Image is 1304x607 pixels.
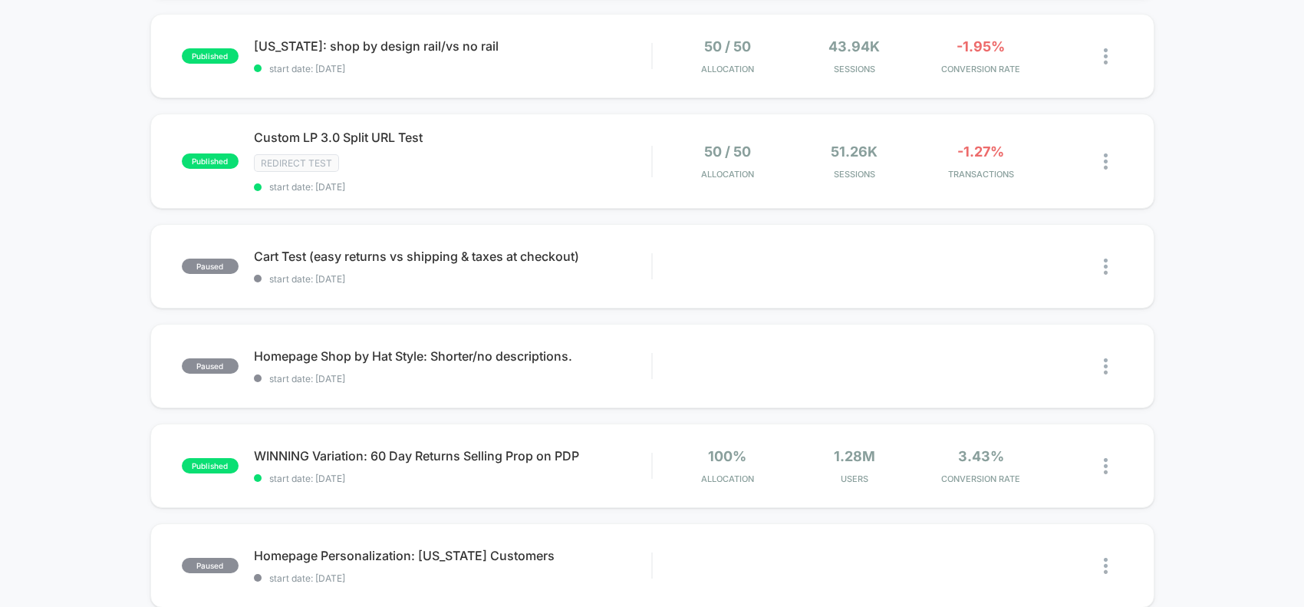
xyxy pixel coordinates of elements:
span: start date: [DATE] [254,373,652,384]
span: 3.43% [958,448,1004,464]
span: CONVERSION RATE [921,473,1040,484]
span: paused [182,358,239,374]
span: start date: [DATE] [254,273,652,285]
span: start date: [DATE] [254,63,652,74]
img: close [1104,48,1108,64]
span: 1.28M [834,448,875,464]
span: published [182,153,239,169]
span: published [182,458,239,473]
img: close [1104,458,1108,474]
span: Sessions [795,169,914,180]
span: Homepage Shop by Hat Style: Shorter/no descriptions. [254,348,652,364]
span: Redirect Test [254,154,339,172]
img: close [1104,558,1108,574]
span: paused [182,558,239,573]
span: Custom LP 3.0 Split URL Test [254,130,652,145]
img: close [1104,358,1108,374]
span: 50 / 50 [704,38,751,54]
span: 50 / 50 [704,144,751,160]
span: TRANSACTIONS [921,169,1040,180]
span: -1.27% [957,144,1004,160]
img: close [1104,259,1108,275]
span: Users [795,473,914,484]
img: close [1104,153,1108,170]
span: -1.95% [957,38,1005,54]
span: WINNING Variation: 60 Day Returns Selling Prop on PDP [254,448,652,463]
span: start date: [DATE] [254,473,652,484]
span: Sessions [795,64,914,74]
span: Allocation [701,473,754,484]
span: CONVERSION RATE [921,64,1040,74]
span: 51.26k [831,144,878,160]
span: Homepage Personalization: [US_STATE] Customers [254,548,652,563]
span: Allocation [701,64,754,74]
span: 43.94k [828,38,880,54]
span: start date: [DATE] [254,572,652,584]
span: paused [182,259,239,274]
span: Cart Test (easy returns vs shipping & taxes at checkout) [254,249,652,264]
span: published [182,48,239,64]
span: start date: [DATE] [254,181,652,193]
span: Allocation [701,169,754,180]
span: [US_STATE]: shop by design rail/vs no rail [254,38,652,54]
span: 100% [708,448,746,464]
